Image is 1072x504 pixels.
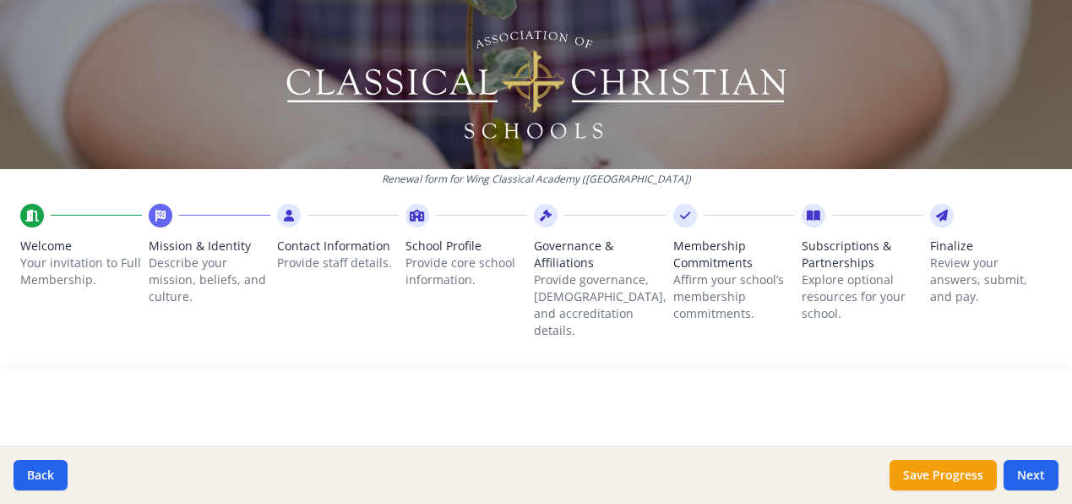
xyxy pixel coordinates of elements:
[405,238,527,255] span: School Profile
[149,238,270,255] span: Mission & Identity
[930,238,1052,255] span: Finalize
[277,238,399,255] span: Contact Information
[277,255,399,271] p: Provide staff details.
[405,255,527,288] p: Provide core school information.
[149,255,270,305] p: Describe your mission, beliefs, and culture.
[283,25,789,144] img: Logo
[534,238,667,271] span: Governance & Affiliations
[14,460,68,490] button: Back
[673,271,795,322] p: Affirm your school’s membership commitments.
[673,238,795,271] span: Membership Commitments
[890,460,997,490] button: Save Progress
[802,238,923,271] span: Subscriptions & Partnerships
[1004,460,1058,490] button: Next
[20,238,142,255] span: Welcome
[534,271,667,339] p: Provide governance, [DEMOGRAPHIC_DATA], and accreditation details.
[802,271,923,322] p: Explore optional resources for your school.
[930,255,1052,305] p: Review your answers, submit, and pay.
[20,255,142,288] p: Your invitation to Full Membership.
